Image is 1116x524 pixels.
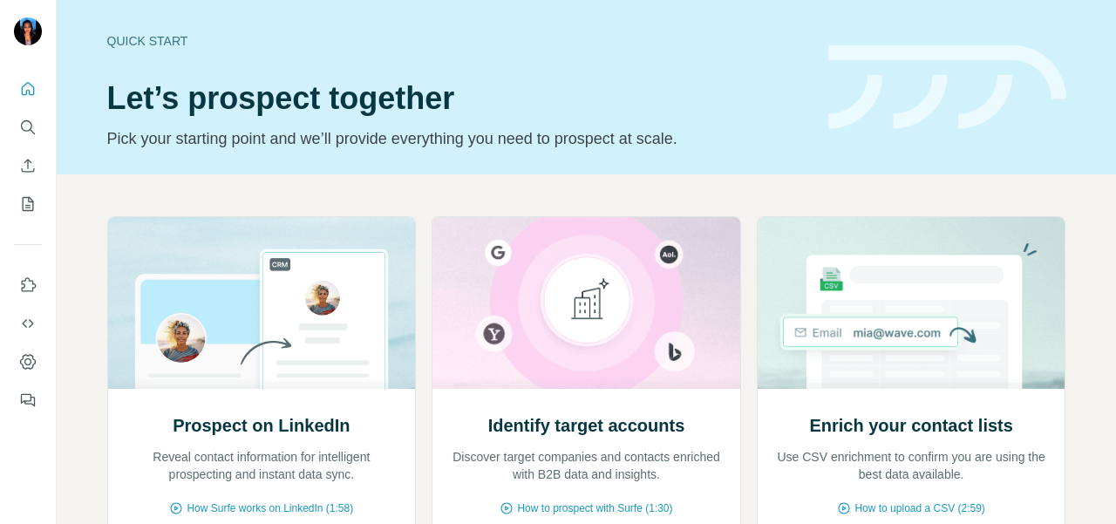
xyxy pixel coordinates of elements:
button: Search [14,112,42,143]
img: Prospect on LinkedIn [107,217,417,389]
p: Reveal contact information for intelligent prospecting and instant data sync. [126,448,398,483]
button: Feedback [14,384,42,416]
p: Discover target companies and contacts enriched with B2B data and insights. [450,448,723,483]
h2: Enrich your contact lists [809,413,1012,438]
img: Enrich your contact lists [757,217,1066,389]
h1: Let’s prospect together [107,81,807,116]
p: Pick your starting point and we’ll provide everything you need to prospect at scale. [107,126,807,151]
button: My lists [14,188,42,220]
h2: Identify target accounts [488,413,685,438]
h2: Prospect on LinkedIn [173,413,350,438]
span: How Surfe works on LinkedIn (1:58) [187,500,353,516]
p: Use CSV enrichment to confirm you are using the best data available. [775,448,1048,483]
button: Use Surfe on LinkedIn [14,269,42,301]
button: Quick start [14,73,42,105]
div: Quick start [107,32,807,50]
span: How to upload a CSV (2:59) [854,500,984,516]
button: Enrich CSV [14,150,42,181]
img: Identify target accounts [432,217,741,389]
img: banner [828,45,1066,130]
span: How to prospect with Surfe (1:30) [517,500,672,516]
img: Avatar [14,17,42,45]
button: Dashboard [14,346,42,378]
button: Use Surfe API [14,308,42,339]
